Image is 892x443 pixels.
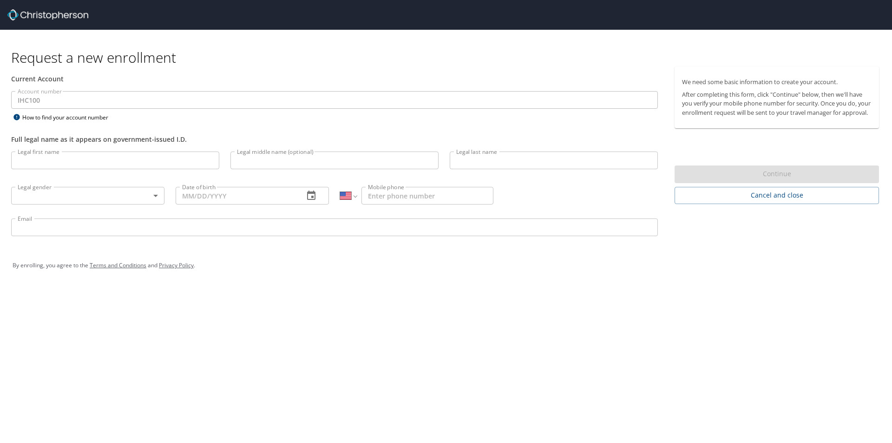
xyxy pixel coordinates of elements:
button: Cancel and close [675,187,879,204]
div: Current Account [11,74,658,84]
p: We need some basic information to create your account. [682,78,872,86]
div: How to find your account number [11,112,127,123]
div: By enrolling, you agree to the and . [13,254,879,277]
h1: Request a new enrollment [11,48,886,66]
p: After completing this form, click "Continue" below, then we'll have you verify your mobile phone ... [682,90,872,117]
input: Enter phone number [361,187,493,205]
input: MM/DD/YYYY [176,187,296,205]
span: Cancel and close [682,190,872,201]
a: Terms and Conditions [90,261,146,269]
div: Full legal name as it appears on government-issued I.D. [11,134,658,144]
img: cbt logo [7,9,88,20]
div: ​ [11,187,164,205]
a: Privacy Policy [159,261,194,269]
